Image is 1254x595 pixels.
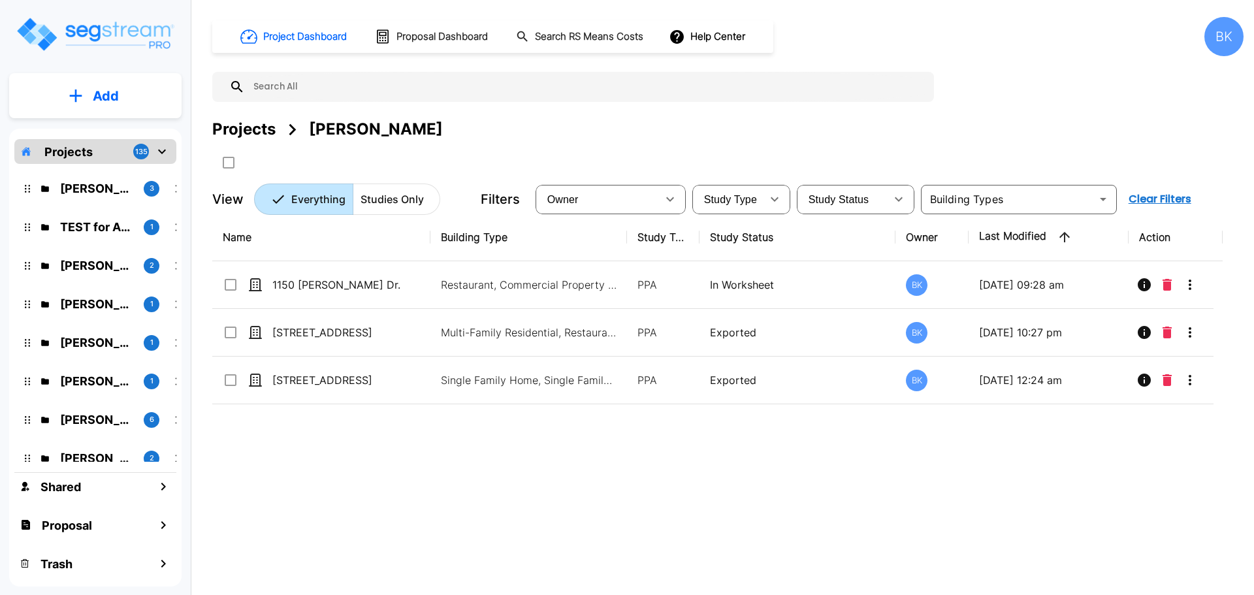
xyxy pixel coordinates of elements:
[1123,186,1197,212] button: Clear Filters
[441,372,617,388] p: Single Family Home, Single Family Home Site
[704,194,757,205] span: Study Type
[150,376,153,387] p: 1
[1131,367,1157,393] button: Info
[60,218,133,236] p: TEST for Assets
[799,181,886,217] div: Select
[135,146,148,157] p: 135
[44,143,93,161] p: Projects
[291,191,346,207] p: Everything
[361,191,424,207] p: Studies Only
[216,150,242,176] button: SelectAll
[212,118,276,141] div: Projects
[150,337,153,348] p: 1
[481,189,520,209] p: Filters
[60,411,133,428] p: Neil Krech
[60,372,133,390] p: Sid Rathi
[710,325,886,340] p: Exported
[547,194,579,205] span: Owner
[666,24,750,49] button: Help Center
[637,372,689,388] p: PPA
[979,372,1118,388] p: [DATE] 12:24 am
[1131,272,1157,298] button: Info
[925,190,1091,208] input: Building Types
[9,77,182,115] button: Add
[1177,272,1203,298] button: More-Options
[150,260,154,271] p: 2
[906,322,927,344] div: BK
[1177,319,1203,346] button: More-Options
[627,214,699,261] th: Study Type
[809,194,869,205] span: Study Status
[441,277,617,293] p: Restaurant, Commercial Property Site
[272,277,403,293] p: 1150 [PERSON_NAME] Dr.
[150,221,153,233] p: 1
[212,189,244,209] p: View
[60,295,133,313] p: Ryanne Hazen
[150,414,154,425] p: 6
[245,72,927,102] input: Search All
[370,23,495,50] button: Proposal Dashboard
[254,184,353,215] button: Everything
[309,118,443,141] div: [PERSON_NAME]
[699,214,896,261] th: Study Status
[353,184,440,215] button: Studies Only
[895,214,968,261] th: Owner
[396,29,488,44] h1: Proposal Dashboard
[1131,319,1157,346] button: Info
[969,214,1129,261] th: Last Modified
[695,181,762,217] div: Select
[272,372,403,388] p: [STREET_ADDRESS]
[979,325,1118,340] p: [DATE] 10:27 pm
[263,29,347,44] h1: Project Dashboard
[42,517,92,534] h1: Proposal
[1094,190,1112,208] button: Open
[15,16,175,53] img: Logo
[535,29,643,44] h1: Search RS Means Costs
[538,181,657,217] div: Select
[906,274,927,296] div: BK
[1157,272,1177,298] button: Delete
[511,24,651,50] button: Search RS Means Costs
[150,453,154,464] p: 2
[637,277,689,293] p: PPA
[710,277,886,293] p: In Worksheet
[979,277,1118,293] p: [DATE] 09:28 am
[212,214,430,261] th: Name
[1129,214,1223,261] th: Action
[1177,367,1203,393] button: More-Options
[441,325,617,340] p: Multi-Family Residential, Restaurant, Multi-Family Residential Site
[1204,17,1244,56] div: BK
[93,86,119,106] p: Add
[235,22,354,51] button: Project Dashboard
[60,334,133,351] p: Kalo Atanasoff
[272,325,403,340] p: [STREET_ADDRESS]
[1157,367,1177,393] button: Delete
[150,183,154,194] p: 3
[906,370,927,391] div: BK
[254,184,440,215] div: Platform
[40,478,81,496] h1: Shared
[40,555,72,573] h1: Trash
[637,325,689,340] p: PPA
[710,372,886,388] p: Exported
[60,257,133,274] p: Ryan Ivie
[1157,319,1177,346] button: Delete
[430,214,627,261] th: Building Type
[60,180,133,197] p: Tom Curtin
[60,449,133,467] p: Pavan Kumar
[150,298,153,310] p: 1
